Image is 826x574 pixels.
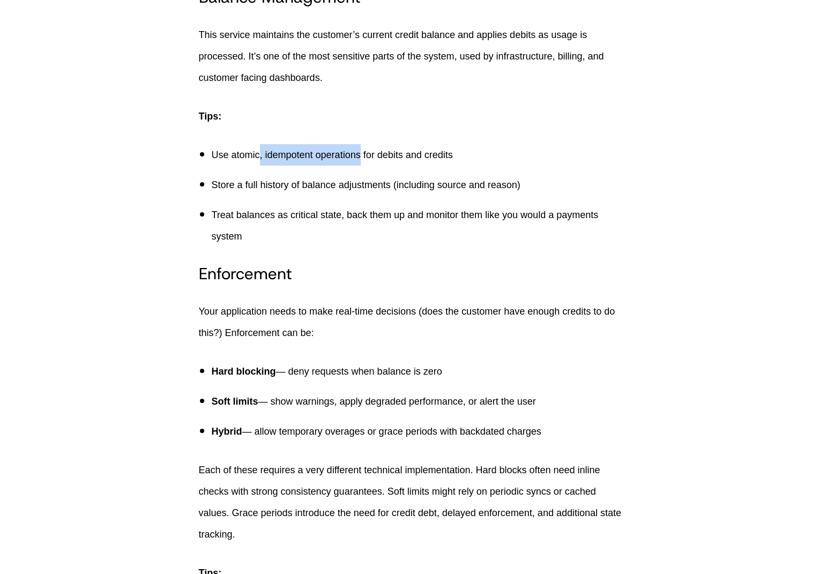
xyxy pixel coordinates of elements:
[212,421,628,442] p: — allow temporary overages or grace periods with backdated charges
[212,366,276,377] span: Hard blocking
[212,396,258,407] span: Soft limits
[199,459,628,545] p: Each of these requires a very different technical implementation. Hard blocks often need inline c...
[199,264,628,284] h3: Enforcement
[199,301,628,344] p: Your application needs to make real-time decisions (does the customer have enough credits to do t...
[212,426,242,437] span: Hybrid
[212,144,628,166] p: Use atomic, idempotent operations for debits and credits
[199,111,222,122] span: Tips:
[212,204,628,247] p: Treat balances as critical state, back them up and monitor them like you would a payments system
[212,361,628,382] p: — deny requests when balance is zero
[212,174,628,196] p: Store a full history of balance adjustments (including source and reason)
[199,24,628,88] p: This service maintains the customer’s current credit balance and applies debits as usage is proce...
[212,391,628,412] p: — show warnings, apply degraded performance, or alert the user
